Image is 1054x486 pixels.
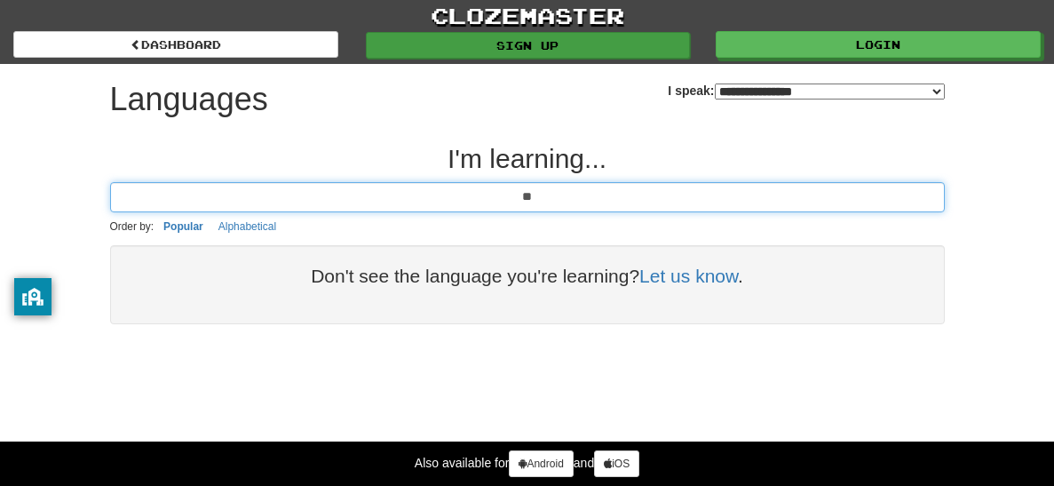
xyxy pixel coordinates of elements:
[110,220,155,233] small: Order by:
[14,278,52,315] button: privacy banner
[128,263,927,289] div: Don't see the language you're learning? .
[639,266,738,286] a: Let us know
[366,32,691,59] a: Sign up
[509,450,573,477] a: Android
[213,217,281,236] button: Alphabetical
[110,82,268,117] h1: Languages
[13,31,338,58] a: dashboard
[110,144,945,173] h2: I'm learning...
[715,84,945,100] select: I speak:
[594,450,639,477] a: iOS
[716,31,1041,58] a: Login
[668,82,944,100] label: I speak:
[158,217,209,236] button: Popular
